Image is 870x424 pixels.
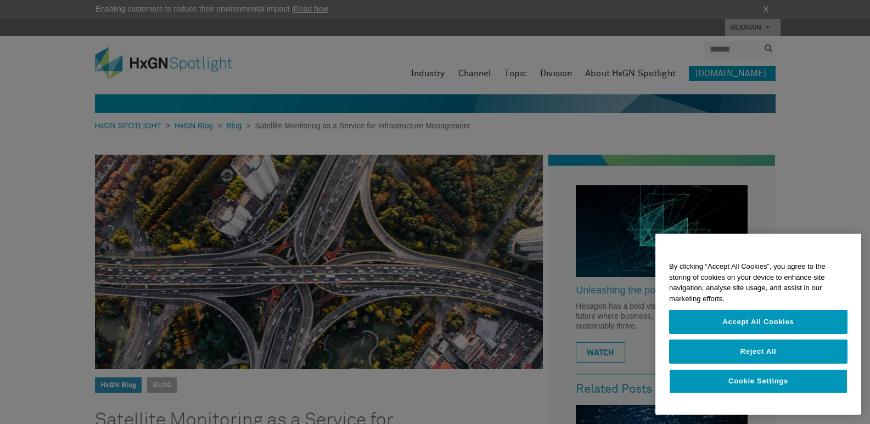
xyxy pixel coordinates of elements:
button: Accept All Cookies [669,310,847,334]
div: By clicking “Accept All Cookies”, you agree to the storing of cookies on your device to enhance s... [655,256,861,310]
div: Cookie banner [655,234,861,415]
button: Cookie Settings [669,369,847,393]
div: Privacy [655,234,861,415]
button: Reject All [669,340,847,364]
